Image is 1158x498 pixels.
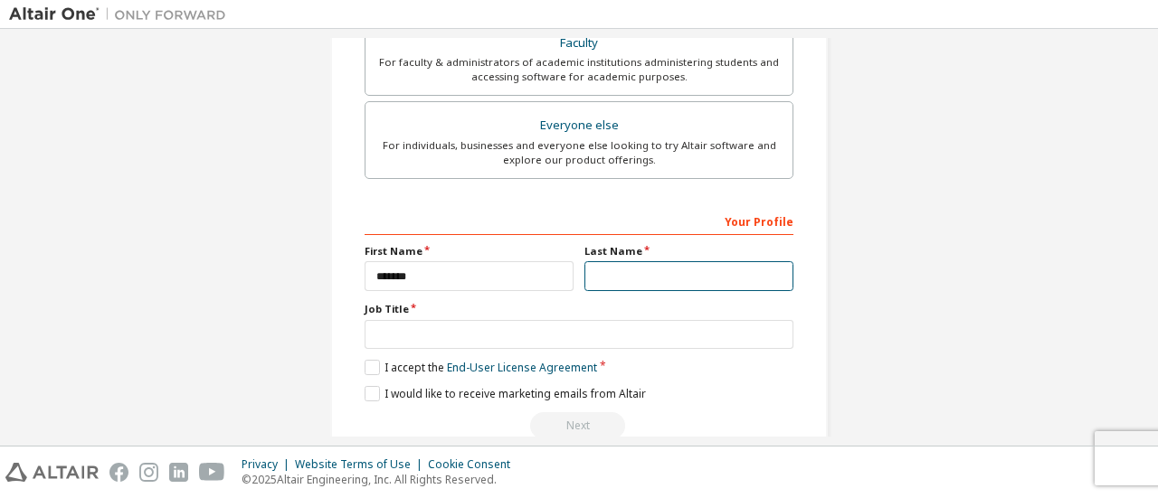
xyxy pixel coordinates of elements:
[295,457,428,472] div: Website Terms of Use
[584,244,793,258] label: Last Name
[199,463,225,482] img: youtube.svg
[376,31,782,56] div: Faculty
[5,463,99,482] img: altair_logo.svg
[365,244,574,258] label: First Name
[109,463,128,482] img: facebook.svg
[376,138,782,167] div: For individuals, businesses and everyone else looking to try Altair software and explore our prod...
[242,472,521,487] p: © 2025 Altair Engineering, Inc. All Rights Reserved.
[447,360,597,375] a: End-User License Agreement
[139,463,158,482] img: instagram.svg
[365,386,646,401] label: I would like to receive marketing emails from Altair
[242,457,295,472] div: Privacy
[428,457,521,472] div: Cookie Consent
[9,5,235,23] img: Altair One
[376,113,782,138] div: Everyone else
[376,55,782,84] div: For faculty & administrators of academic institutions administering students and accessing softwa...
[169,463,188,482] img: linkedin.svg
[365,302,793,316] label: Job Title
[365,360,597,375] label: I accept the
[365,412,793,439] div: Read and acccept EULA to continue
[365,206,793,235] div: Your Profile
